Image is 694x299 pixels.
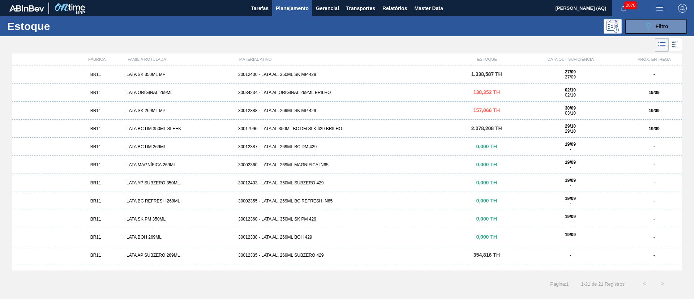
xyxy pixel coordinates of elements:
button: > [654,275,672,293]
span: 29/10 [565,129,576,134]
strong: 29/10 [565,124,576,129]
span: Planejamento [276,4,309,13]
div: Visão em Cards [669,38,682,52]
strong: - [654,253,655,258]
span: Gerencial [316,4,339,13]
strong: - [654,144,655,149]
span: 0,000 TH [476,216,497,222]
strong: 27/09 [565,69,576,74]
strong: - [654,217,655,222]
strong: 19/09 [565,160,576,165]
strong: 19/09 [565,178,576,183]
img: userActions [655,4,664,13]
div: Visão em Lista [655,38,669,52]
span: 0,000 TH [476,198,497,204]
div: Pogramando: nenhum usuário selecionado [604,19,622,34]
button: Filtro [625,19,687,34]
span: BR11 [90,253,101,258]
div: LATA AP SUBZERO 350ML [124,180,235,185]
strong: 19/09 [649,90,660,95]
div: MATERIAL ATIVO [236,57,459,61]
span: BR11 [90,162,101,167]
div: LATA ORIGINAL 269ML [124,90,235,95]
strong: 19/09 [565,214,576,219]
div: LATA BC DM 350ML SLEEK [124,126,235,131]
div: FÁBRICA [69,57,125,61]
div: 30002360 - LATA AL. 269ML MAGNIFICA IN65 [235,162,459,167]
div: 30034234 - LATA AL ORIGINAL 269ML BRILHO [235,90,459,95]
div: LATA BC DM 269ML [124,144,235,149]
div: LATA BOH 269ML [124,235,235,240]
span: Relatórios [382,4,407,13]
span: 2.078,208 TH [471,125,502,131]
span: BR11 [90,180,101,185]
img: TNhmsLtSVTkK8tSr43FrP2fwEKptu5GPRR3wAAAABJRU5ErkJggg== [9,5,44,12]
span: BR11 [90,217,101,222]
div: DATA OUT SUFICIÊNCIA [515,57,626,61]
span: BR11 [90,198,101,204]
div: LATA SK PM 350ML [124,217,235,222]
div: 30012360 - LATA AL. 350ML SK PM 429 [235,217,459,222]
div: 30012330 - LATA AL. 269ML BOH 429 [235,235,459,240]
strong: 19/09 [565,232,576,237]
span: 03/10 [565,111,576,116]
span: - [570,147,571,152]
span: 0,000 TH [476,180,497,185]
strong: 02/10 [565,87,576,93]
div: 30012387 - LATA AL. 269ML BC DM 429 [235,144,459,149]
span: Master Data [414,4,443,13]
span: - [570,201,571,206]
strong: - [654,235,655,240]
span: - [570,253,571,258]
span: 0,000 TH [476,162,497,167]
span: BR11 [90,126,101,131]
strong: - [654,72,655,77]
span: BR11 [90,108,101,113]
button: < [635,275,654,293]
strong: 19/09 [649,126,660,131]
div: ESTOQUE [459,57,515,61]
span: 02/10 [565,93,576,98]
strong: - [654,162,655,167]
div: LATA AP SUBZERO 269ML [124,253,235,258]
div: LATA SK 269ML MP [124,108,235,113]
span: 1.338,587 TH [471,71,502,77]
span: 138,352 TH [474,89,500,95]
span: - [570,165,571,170]
div: PRÓX. ENTREGA [626,57,682,61]
div: LATA SK 350ML MP [124,72,235,77]
div: 30017996 - LATA AL 350ML BC DM SLK 429 BRILHO [235,126,459,131]
span: Tarefas [251,4,269,13]
div: 30012335 - LATA AL. 269ML SUBZERO 429 [235,253,459,258]
strong: 19/09 [565,196,576,201]
strong: 30/09 [565,106,576,111]
button: Notificações [612,3,635,13]
div: LATA BC REFRESH 269ML [124,198,235,204]
span: BR11 [90,144,101,149]
div: 30002355 - LATA AL. 269ML BC REFRESH IN65 [235,198,459,204]
span: BR11 [90,235,101,240]
span: Página : 1 [550,281,569,287]
div: FAMÍLIA ROTULADA [125,57,236,61]
h1: Estoque [7,22,115,30]
span: - [570,219,571,224]
div: 30012403 - LATA AL. 350ML SUBZERO 429 [235,180,459,185]
span: BR11 [90,90,101,95]
strong: 19/09 [565,142,576,147]
span: 416,064 TH [474,270,500,276]
span: 0,000 TH [476,234,497,240]
strong: - [654,180,655,185]
span: 157,066 TH [474,107,500,113]
span: 0,000 TH [476,144,497,149]
div: 30012400 - LATA AL. 350ML SK MP 429 [235,72,459,77]
div: 30012388 - LATA AL. 269ML SK MP 429 [235,108,459,113]
div: LATA MAGNÍFICA 269ML [124,162,235,167]
strong: - [654,198,655,204]
span: 1 - 21 de 21 Registros [580,281,625,287]
span: 354,816 TH [474,252,500,258]
span: - [570,237,571,242]
span: Transportes [346,4,375,13]
span: BR11 [90,72,101,77]
span: Filtro [656,24,668,29]
span: 2070 [624,1,637,9]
